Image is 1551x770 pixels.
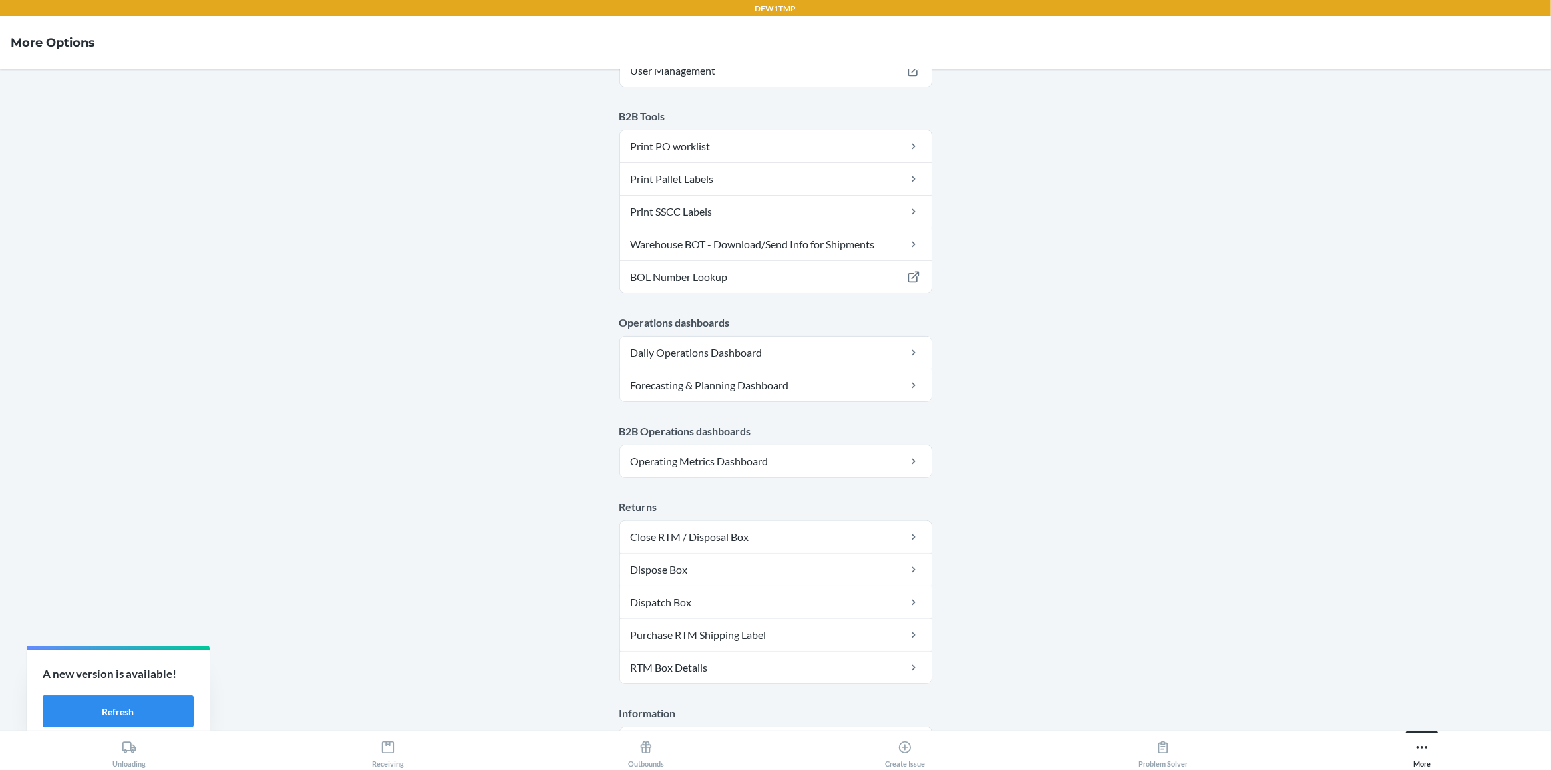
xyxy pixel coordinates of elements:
[619,705,932,721] p: Information
[620,652,932,683] a: RTM Box Details
[1413,735,1431,768] div: More
[620,130,932,162] a: Print PO worklist
[620,55,932,87] a: User Management
[517,731,776,768] button: Outbounds
[620,163,932,195] a: Print Pallet Labels
[620,261,932,293] a: BOL Number Lookup
[620,369,932,401] a: Forecasting & Planning Dashboard
[619,423,932,439] p: B2B Operations dashboards
[372,735,404,768] div: Receiving
[11,34,95,51] h4: More Options
[43,666,194,683] p: A new version is available!
[755,3,796,15] p: DFW1TMP
[620,196,932,228] a: Print SSCC Labels
[620,727,932,759] a: The DOCK
[620,586,932,618] a: Dispatch Box
[619,499,932,515] p: Returns
[885,735,925,768] div: Create Issue
[620,619,932,651] a: Purchase RTM Shipping Label
[620,337,932,369] a: Daily Operations Dashboard
[1034,731,1293,768] button: Problem Solver
[620,228,932,260] a: Warehouse BOT - Download/Send Info for Shipments
[619,315,932,331] p: Operations dashboards
[620,554,932,586] a: Dispose Box
[112,735,146,768] div: Unloading
[619,108,932,124] p: B2B Tools
[776,731,1035,768] button: Create Issue
[620,445,932,477] a: Operating Metrics Dashboard
[1138,735,1188,768] div: Problem Solver
[620,521,932,553] a: Close RTM / Disposal Box
[628,735,664,768] div: Outbounds
[43,695,194,727] button: Refresh
[259,731,518,768] button: Receiving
